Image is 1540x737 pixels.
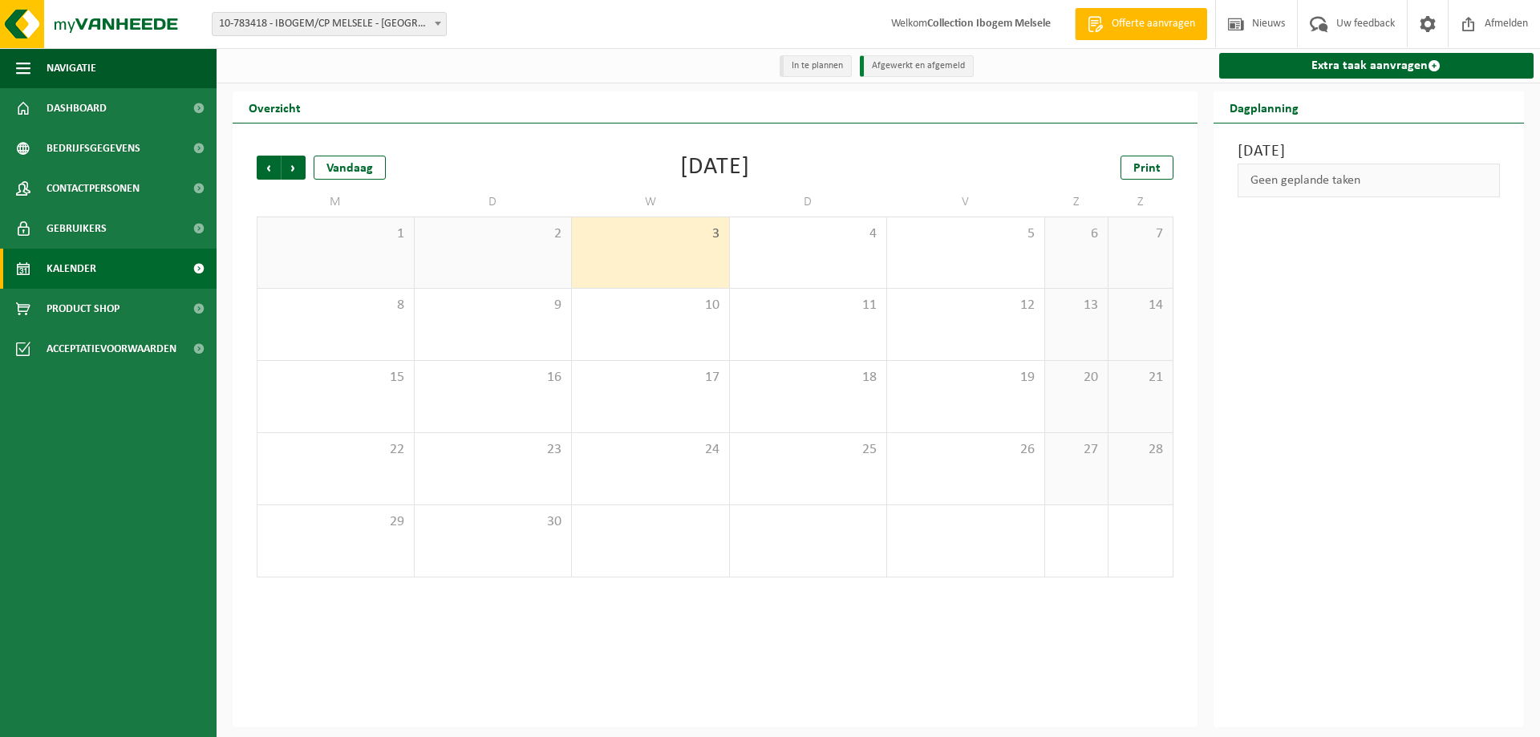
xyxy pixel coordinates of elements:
[265,513,406,531] span: 29
[580,225,721,243] span: 3
[580,297,721,314] span: 10
[1116,441,1164,459] span: 28
[1045,188,1109,217] td: Z
[1238,164,1501,197] div: Geen geplande taken
[47,128,140,168] span: Bedrijfsgegevens
[1053,297,1100,314] span: 13
[780,55,852,77] li: In te plannen
[572,188,730,217] td: W
[1238,140,1501,164] h3: [DATE]
[423,225,564,243] span: 2
[1116,297,1164,314] span: 14
[423,369,564,387] span: 16
[1053,225,1100,243] span: 6
[895,225,1036,243] span: 5
[47,88,107,128] span: Dashboard
[265,369,406,387] span: 15
[47,289,120,329] span: Product Shop
[1219,53,1534,79] a: Extra taak aanvragen
[257,188,415,217] td: M
[895,297,1036,314] span: 12
[680,156,750,180] div: [DATE]
[47,48,96,88] span: Navigatie
[1133,162,1161,175] span: Print
[47,209,107,249] span: Gebruikers
[415,188,573,217] td: D
[730,188,888,217] td: D
[1116,225,1164,243] span: 7
[212,12,447,36] span: 10-783418 - IBOGEM/CP MELSELE - MELSELE
[1116,369,1164,387] span: 21
[314,156,386,180] div: Vandaag
[738,297,879,314] span: 11
[738,225,879,243] span: 4
[47,249,96,289] span: Kalender
[257,156,281,180] span: Vorige
[265,225,406,243] span: 1
[1075,8,1207,40] a: Offerte aanvragen
[860,55,974,77] li: Afgewerkt en afgemeld
[47,329,176,369] span: Acceptatievoorwaarden
[1121,156,1173,180] a: Print
[580,441,721,459] span: 24
[282,156,306,180] span: Volgende
[213,13,446,35] span: 10-783418 - IBOGEM/CP MELSELE - MELSELE
[1108,188,1173,217] td: Z
[738,369,879,387] span: 18
[1053,369,1100,387] span: 20
[1214,91,1315,123] h2: Dagplanning
[1053,441,1100,459] span: 27
[423,441,564,459] span: 23
[265,441,406,459] span: 22
[423,513,564,531] span: 30
[47,168,140,209] span: Contactpersonen
[580,369,721,387] span: 17
[887,188,1045,217] td: V
[233,91,317,123] h2: Overzicht
[1108,16,1199,32] span: Offerte aanvragen
[423,297,564,314] span: 9
[895,441,1036,459] span: 26
[265,297,406,314] span: 8
[738,441,879,459] span: 25
[927,18,1051,30] strong: Collection Ibogem Melsele
[895,369,1036,387] span: 19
